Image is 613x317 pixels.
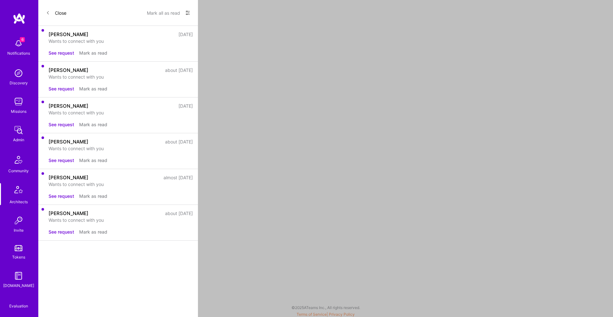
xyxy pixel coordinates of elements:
[49,228,74,235] button: See request
[165,138,193,145] div: about [DATE]
[20,37,25,42] span: 6
[12,67,25,80] img: discovery
[49,103,88,109] div: [PERSON_NAME]
[49,109,193,116] div: Wants to connect with you
[13,13,26,24] img: logo
[12,214,25,227] img: Invite
[10,80,28,86] div: Discovery
[49,121,74,128] button: See request
[79,193,107,199] button: Mark as read
[79,157,107,164] button: Mark as read
[49,138,88,145] div: [PERSON_NAME]
[9,303,28,309] div: Evaluation
[165,67,193,73] div: about [DATE]
[12,124,25,136] img: admin teamwork
[16,298,21,303] i: icon SelectionTeam
[79,50,107,56] button: Mark as read
[49,181,193,188] div: Wants to connect with you
[49,85,74,92] button: See request
[163,174,193,181] div: almost [DATE]
[7,50,30,57] div: Notifications
[49,193,74,199] button: See request
[49,157,74,164] button: See request
[79,85,107,92] button: Mark as read
[14,227,24,234] div: Invite
[46,8,66,18] button: Close
[49,31,88,38] div: [PERSON_NAME]
[13,136,24,143] div: Admin
[3,282,34,289] div: [DOMAIN_NAME]
[49,38,193,44] div: Wants to connect with you
[12,37,25,50] img: bell
[49,67,88,73] div: [PERSON_NAME]
[10,198,28,205] div: Architects
[8,167,29,174] div: Community
[11,108,26,115] div: Missions
[49,174,88,181] div: [PERSON_NAME]
[79,228,107,235] button: Mark as read
[12,254,25,260] div: Tokens
[49,145,193,152] div: Wants to connect with you
[178,103,193,109] div: [DATE]
[178,31,193,38] div: [DATE]
[79,121,107,128] button: Mark as read
[165,210,193,217] div: about [DATE]
[49,210,88,217] div: [PERSON_NAME]
[49,217,193,223] div: Wants to connect with you
[12,269,25,282] img: guide book
[49,50,74,56] button: See request
[12,95,25,108] img: teamwork
[11,152,26,167] img: Community
[49,73,193,80] div: Wants to connect with you
[15,245,22,251] img: tokens
[147,8,180,18] button: Mark all as read
[11,183,26,198] img: Architects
